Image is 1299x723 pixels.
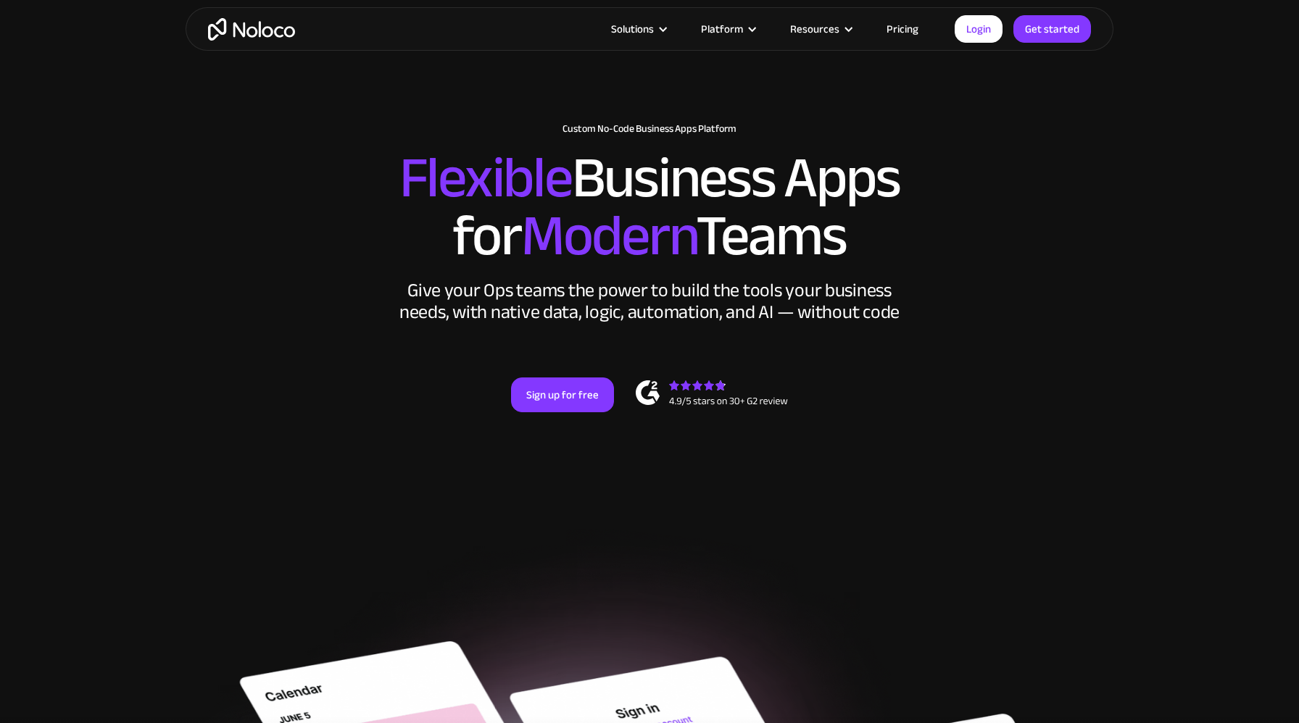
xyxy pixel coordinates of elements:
div: Resources [790,20,839,38]
a: home [208,18,295,41]
a: Pricing [868,20,937,38]
span: Modern [521,182,696,290]
div: Platform [683,20,772,38]
div: Solutions [593,20,683,38]
div: Platform [701,20,743,38]
h1: Custom No-Code Business Apps Platform [200,123,1099,135]
a: Get started [1013,15,1091,43]
div: Resources [772,20,868,38]
div: Solutions [611,20,654,38]
a: Sign up for free [511,377,614,412]
h2: Business Apps for Teams [200,149,1099,265]
span: Flexible [399,124,572,232]
a: Login [955,15,1003,43]
div: Give your Ops teams the power to build the tools your business needs, with native data, logic, au... [396,280,903,323]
